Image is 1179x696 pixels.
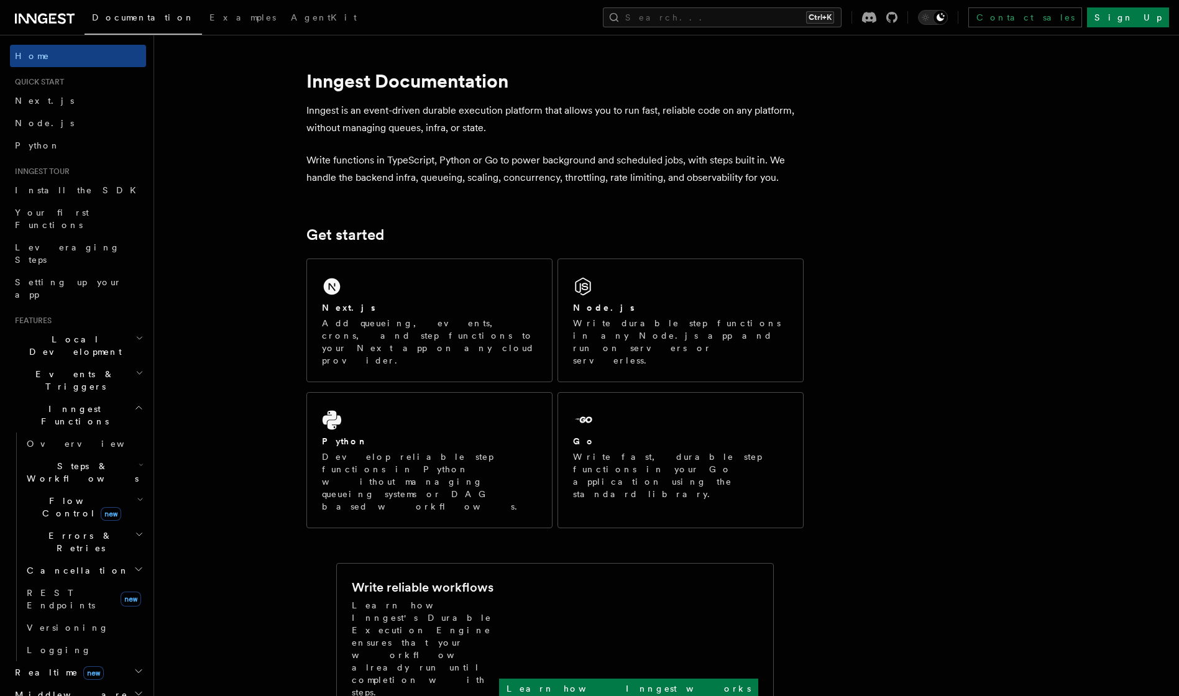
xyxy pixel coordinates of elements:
button: Events & Triggers [10,363,146,398]
span: Steps & Workflows [22,460,139,485]
p: Add queueing, events, crons, and step functions to your Next app on any cloud provider. [322,317,537,367]
span: Next.js [15,96,74,106]
span: Logging [27,645,91,655]
span: Events & Triggers [10,368,135,393]
span: Home [15,50,50,62]
h2: Node.js [573,301,635,314]
h2: Write reliable workflows [352,579,493,596]
button: Local Development [10,328,146,363]
p: Write fast, durable step functions in your Go application using the standard library. [573,451,788,500]
a: REST Endpointsnew [22,582,146,616]
span: AgentKit [291,12,357,22]
a: Your first Functions [10,201,146,236]
h2: Next.js [322,301,375,314]
span: Node.js [15,118,74,128]
span: Realtime [10,666,104,679]
a: Overview [22,433,146,455]
a: AgentKit [283,4,364,34]
a: Next.jsAdd queueing, events, crons, and step functions to your Next app on any cloud provider. [306,259,553,382]
a: Setting up your app [10,271,146,306]
h2: Python [322,435,368,447]
a: Contact sales [968,7,1082,27]
p: Write functions in TypeScript, Python or Go to power background and scheduled jobs, with steps bu... [306,152,804,186]
a: Next.js [10,89,146,112]
span: Setting up your app [15,277,122,300]
button: Search...Ctrl+K [603,7,842,27]
span: Flow Control [22,495,137,520]
span: Features [10,316,52,326]
p: Learn how Inngest works [507,682,751,695]
span: Errors & Retries [22,529,135,554]
button: Errors & Retries [22,524,146,559]
button: Cancellation [22,559,146,582]
button: Realtimenew [10,661,146,684]
a: Python [10,134,146,157]
span: Versioning [27,623,109,633]
a: Sign Up [1087,7,1169,27]
a: Node.js [10,112,146,134]
a: Install the SDK [10,179,146,201]
button: Toggle dark mode [918,10,948,25]
span: new [101,507,121,521]
span: Install the SDK [15,185,144,195]
a: Get started [306,226,384,244]
span: Your first Functions [15,208,89,230]
span: new [83,666,104,680]
h2: Go [573,435,595,447]
span: Cancellation [22,564,129,577]
span: Examples [209,12,276,22]
button: Steps & Workflows [22,455,146,490]
span: Python [15,140,60,150]
a: GoWrite fast, durable step functions in your Go application using the standard library. [557,392,804,528]
a: Examples [202,4,283,34]
span: REST Endpoints [27,588,95,610]
div: Inngest Functions [10,433,146,661]
span: Local Development [10,333,135,358]
p: Write durable step functions in any Node.js app and run on servers or serverless. [573,317,788,367]
span: new [121,592,141,607]
span: Documentation [92,12,195,22]
a: Logging [22,639,146,661]
span: Overview [27,439,155,449]
p: Inngest is an event-driven durable execution platform that allows you to run fast, reliable code ... [306,102,804,137]
a: PythonDevelop reliable step functions in Python without managing queueing systems or DAG based wo... [306,392,553,528]
span: Inngest tour [10,167,70,176]
a: Home [10,45,146,67]
h1: Inngest Documentation [306,70,804,92]
kbd: Ctrl+K [806,11,834,24]
a: Node.jsWrite durable step functions in any Node.js app and run on servers or serverless. [557,259,804,382]
span: Quick start [10,77,64,87]
button: Inngest Functions [10,398,146,433]
a: Versioning [22,616,146,639]
p: Develop reliable step functions in Python without managing queueing systems or DAG based workflows. [322,451,537,513]
span: Inngest Functions [10,403,134,428]
a: Leveraging Steps [10,236,146,271]
a: Documentation [85,4,202,35]
button: Flow Controlnew [22,490,146,524]
span: Leveraging Steps [15,242,120,265]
